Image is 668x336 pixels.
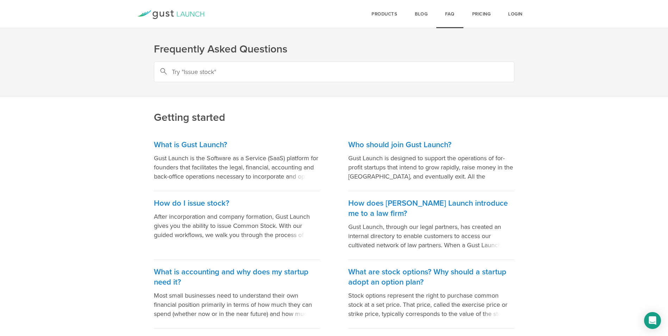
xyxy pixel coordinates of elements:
a: How does [PERSON_NAME] Launch introduce me to a law firm? Gust Launch, through our legal partners... [348,191,514,260]
a: What is Gust Launch? Gust Launch is the Software as a Service (SaaS) platform for founders that f... [154,133,320,191]
a: How do I issue stock? After incorporation and company formation, Gust Launch gives you the abilit... [154,191,320,260]
div: Open Intercom Messenger [644,312,661,329]
a: What is accounting and why does my startup need it? Most small businesses need to understand thei... [154,260,320,329]
p: Gust Launch is the Software as a Service (SaaS) platform for founders that facilitates the legal,... [154,154,320,181]
p: Stock options represent the right to purchase common stock at a set price. That price, called the... [348,291,514,318]
h3: How do I issue stock? [154,198,320,209]
h3: Who should join Gust Launch? [348,140,514,150]
h3: What is accounting and why does my startup need it? [154,267,320,287]
h1: Frequently Asked Questions [154,42,514,56]
p: After incorporation and company formation, Gust Launch gives you the ability to issue Common Stoc... [154,212,320,239]
a: What are stock options? Why should a startup adopt an option plan? Stock options represent the ri... [348,260,514,329]
p: Gust Launch is designed to support the operations of for-profit startups that intend to grow rapi... [348,154,514,181]
h3: How does [PERSON_NAME] Launch introduce me to a law firm? [348,198,514,219]
h3: What is Gust Launch? [154,140,320,150]
h2: Getting started [154,63,514,125]
input: Try "Issue stock" [154,62,514,82]
h3: What are stock options? Why should a startup adopt an option plan? [348,267,514,287]
p: Gust Launch, through our legal partners, has created an internal directory to enable customers to... [348,222,514,250]
p: Most small businesses need to understand their own financial position primarily in terms of how m... [154,291,320,318]
a: Who should join Gust Launch? Gust Launch is designed to support the operations of for-profit star... [348,133,514,191]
